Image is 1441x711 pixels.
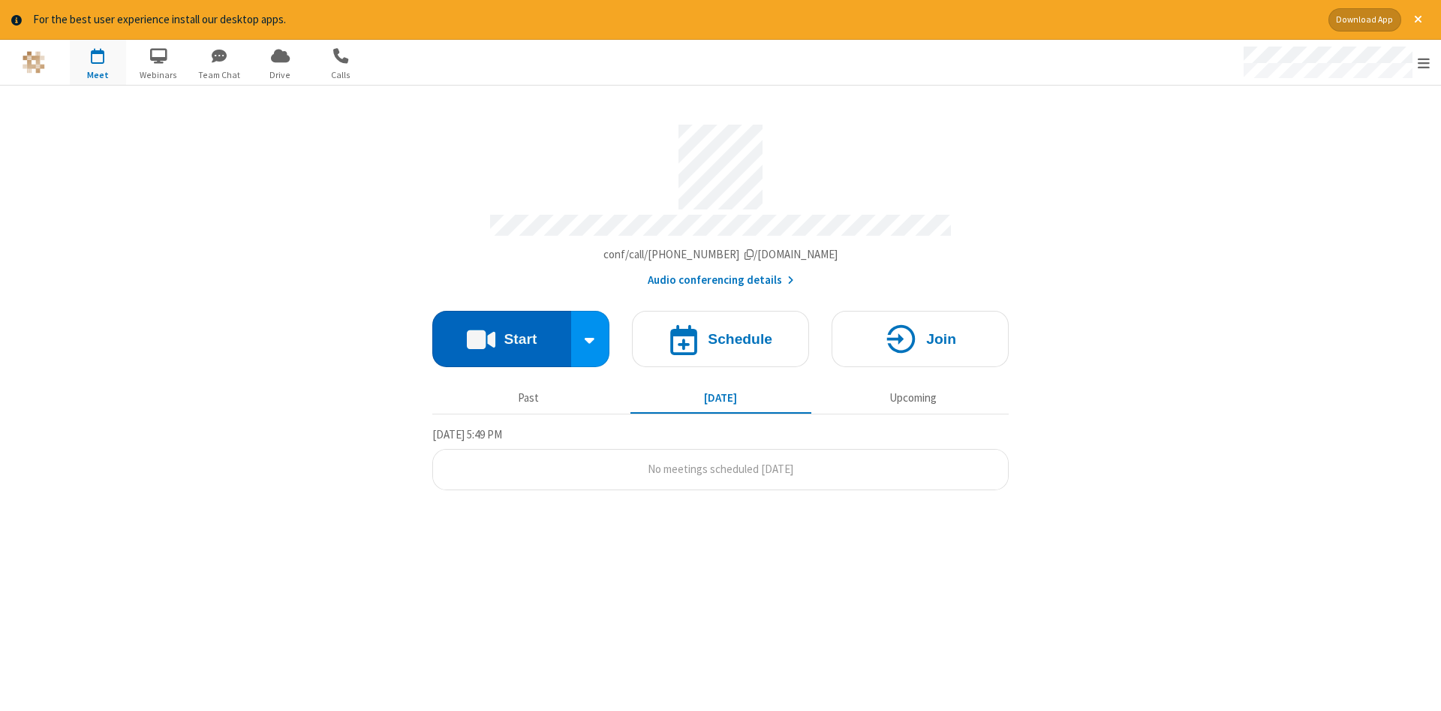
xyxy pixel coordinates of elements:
[603,247,838,261] span: Copy my meeting room link
[571,311,610,367] div: Start conference options
[823,384,1003,413] button: Upcoming
[5,40,62,85] button: Logo
[23,51,45,74] img: QA Selenium DO NOT DELETE OR CHANGE
[252,68,308,82] span: Drive
[432,113,1009,288] section: Account details
[70,68,126,82] span: Meet
[632,311,809,367] button: Schedule
[708,332,772,346] h4: Schedule
[648,272,794,289] button: Audio conferencing details
[313,68,369,82] span: Calls
[432,427,502,441] span: [DATE] 5:49 PM
[191,68,248,82] span: Team Chat
[1229,40,1441,85] div: Open menu
[131,68,187,82] span: Webinars
[926,332,956,346] h4: Join
[648,462,793,476] span: No meetings scheduled [DATE]
[33,11,1317,29] div: For the best user experience install our desktop apps.
[832,311,1009,367] button: Join
[1328,8,1401,32] button: Download App
[438,384,619,413] button: Past
[1406,8,1430,32] button: Close alert
[630,384,811,413] button: [DATE]
[504,332,537,346] h4: Start
[603,246,838,264] button: Copy my meeting room linkCopy my meeting room link
[432,426,1009,490] section: Today's Meetings
[432,311,571,367] button: Start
